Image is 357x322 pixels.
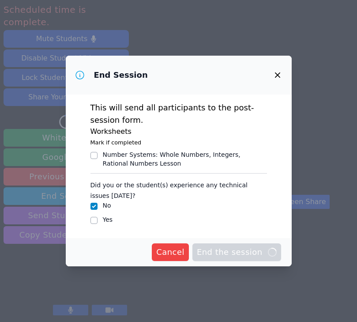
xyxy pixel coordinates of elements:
[94,70,148,80] h3: End Session
[90,139,142,146] small: Mark if completed
[103,150,267,168] div: Number Systems : Whole Numbers, Integers, Rational Numbers Lesson
[90,126,267,137] h3: Worksheets
[192,243,281,261] button: End the session
[103,216,113,223] label: Yes
[103,202,111,209] label: No
[197,246,277,258] span: End the session
[90,102,267,126] p: This will send all participants to the post-session form.
[90,177,267,201] legend: Did you or the student(s) experience any technical issues [DATE]?
[156,246,184,258] span: Cancel
[152,243,189,261] button: Cancel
